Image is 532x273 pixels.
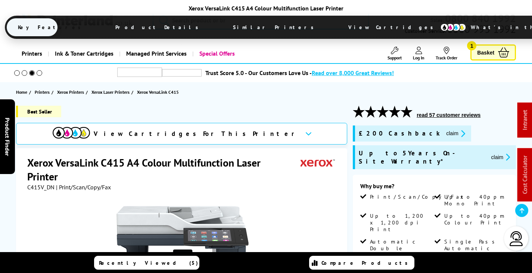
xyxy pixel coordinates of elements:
span: Read over 8,000 Great Reviews! [312,69,394,77]
span: Similar Printers [222,18,329,36]
img: trustpilot rating [117,68,162,77]
span: C415V_DN [27,183,55,191]
span: View Cartridges [337,18,451,37]
h1: Xerox VersaLink C415 A4 Colour Multifunction Laser Printer [27,156,301,183]
span: Xerox Printers [57,88,84,96]
a: Log In [413,47,424,61]
a: Track Order [436,47,457,61]
a: Xerox Printers [57,88,86,96]
div: Xerox VersaLink C415 A4 Colour Multifunction Laser Printer [5,4,528,12]
span: Home [16,88,27,96]
span: Product Finder [4,117,11,156]
a: Trust Score 5.0 - Our Customers Love Us -Read over 8,000 Great Reviews! [205,69,394,77]
span: | Print/Scan/Copy/Fax [56,183,111,191]
img: user-headset-light.svg [509,231,524,246]
span: Product Details [104,18,214,36]
a: Cost Calculator [521,156,529,194]
a: Basket 1 [470,44,516,61]
a: Home [16,88,29,96]
a: Recently Viewed (5) [94,256,199,270]
span: View Cartridges For This Printer [94,130,299,138]
span: Key Features [7,18,96,36]
span: Ink & Toner Cartridges [55,44,113,63]
span: Xerox VersaLink C415 [137,88,179,96]
a: Compare Products [309,256,414,270]
a: Special Offers [192,44,240,63]
button: promo-description [489,153,513,161]
img: Xerox [301,156,335,170]
span: 1 [467,41,476,50]
a: Xerox VersaLink C415 [137,88,181,96]
span: Up to 1,200 x 1,200 dpi Print [370,212,433,233]
img: trustpilot rating [162,69,202,77]
div: Why buy me? [360,182,508,193]
span: Log In [413,55,424,61]
span: Basket [477,47,494,58]
span: Support [388,55,402,61]
span: Printers [35,88,50,96]
button: promo-description [444,129,467,138]
a: Printers [16,44,48,63]
span: Up to 40ppm Colour Print [444,212,507,226]
span: Print/Scan/Copy/Fax [370,193,466,200]
span: Xerox Laser Printers [91,88,130,96]
span: Compare Products [321,260,412,266]
span: Recently Viewed (5) [99,260,198,266]
span: Automatic Double Sided Printing [370,238,433,265]
img: View Cartridges [53,127,90,139]
a: Managed Print Services [119,44,192,63]
a: Printers [35,88,52,96]
a: Support [388,47,402,61]
a: Intranet [521,110,529,130]
span: £200 Cashback [359,129,440,138]
button: read 57 customer reviews [414,112,483,118]
a: Xerox Laser Printers [91,88,131,96]
a: Ink & Toner Cartridges [48,44,119,63]
span: Up to 5 Years On-Site Warranty* [359,149,485,165]
span: Best Seller [16,106,61,117]
span: Single Pass Automatic Double Sided Scanning [444,238,507,272]
img: cmyk-icon.svg [440,23,466,31]
span: Up to 40ppm Mono Print [444,193,507,207]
